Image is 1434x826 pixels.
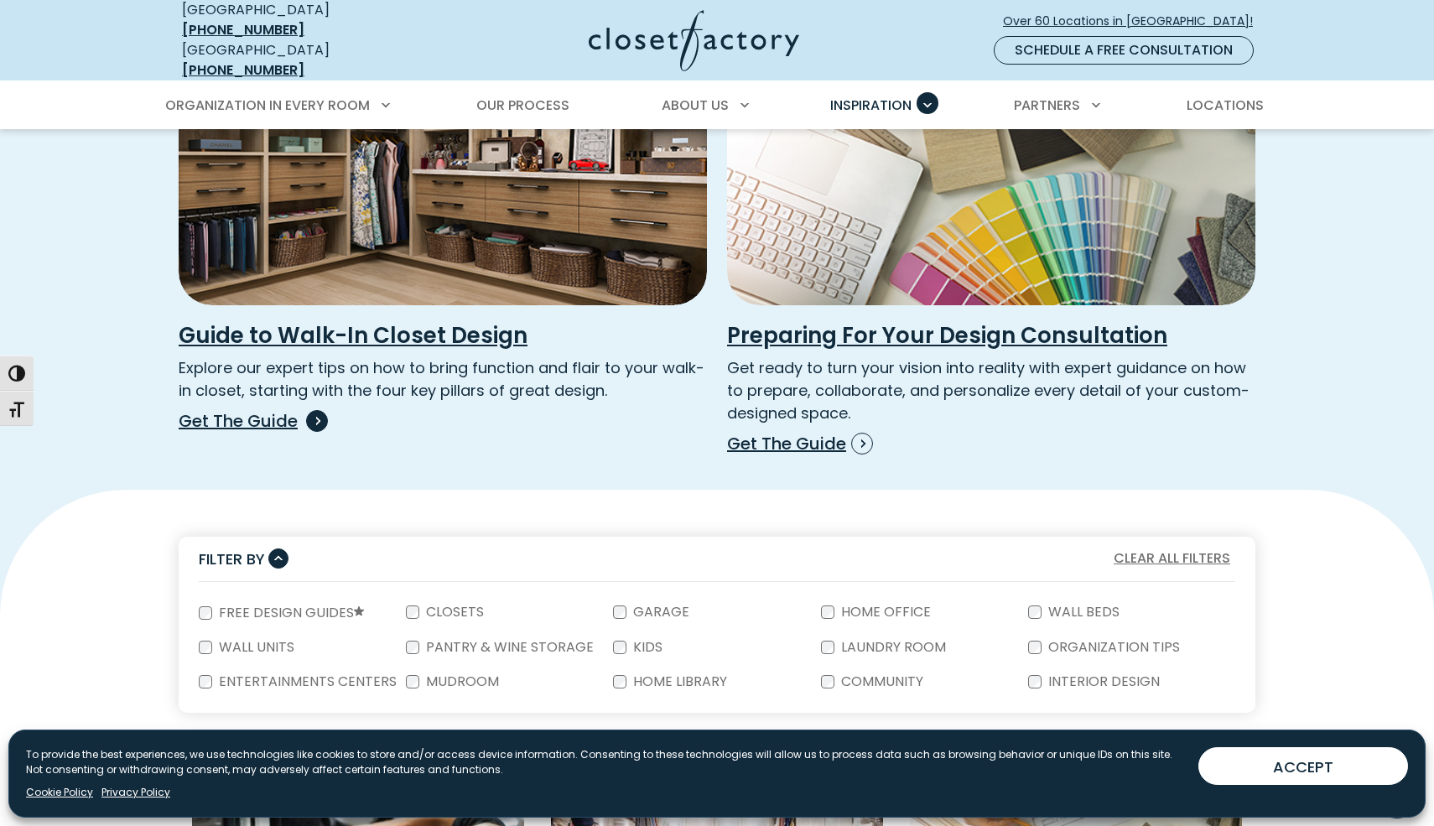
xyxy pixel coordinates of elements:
[1003,13,1266,30] span: Over 60 Locations in [GEOGRAPHIC_DATA]!
[834,605,934,619] label: Home Office
[1042,605,1123,619] label: Wall Beds
[727,322,1255,350] h3: Preparing For Your Design Consultation
[626,641,666,654] label: Kids
[476,96,569,115] span: Our Process
[662,96,729,115] span: About Us
[179,8,707,305] img: Design Guide Featured Image
[727,8,1255,305] img: Designer with swatches and plans
[626,605,693,619] label: Garage
[179,356,707,402] p: Explore our expert tips on how to bring function and flair to your walk-in closet, starting with ...
[419,675,502,688] label: Mudroom
[1002,7,1267,36] a: Over 60 Locations in [GEOGRAPHIC_DATA]!
[1187,96,1264,115] span: Locations
[101,785,170,800] a: Privacy Policy
[727,356,1255,424] p: Get ready to turn your vision into reality with expert guidance on how to prepare, collaborate, a...
[212,675,400,688] label: Entertainments Centers
[179,322,707,350] h3: Guide to Walk-In Closet Design
[165,96,370,115] span: Organization in Every Room
[212,606,367,621] label: Free Design Guides
[1042,675,1163,688] label: Interior Design
[1109,548,1235,569] button: Clear All Filters
[834,675,927,688] label: Community
[589,10,799,71] img: Closet Factory Logo
[1042,641,1183,654] label: Organization Tips
[153,82,1281,129] nav: Primary Menu
[727,431,1255,456] p: Get The Guide
[1014,96,1080,115] span: Partners
[26,785,93,800] a: Cookie Policy
[182,40,425,81] div: [GEOGRAPHIC_DATA]
[182,60,304,80] a: [PHONE_NUMBER]
[199,547,288,571] button: Filter By
[834,641,949,654] label: Laundry Room
[212,641,298,654] label: Wall Units
[26,747,1185,777] p: To provide the best experiences, we use technologies like cookies to store and/or access device i...
[419,605,487,619] label: Closets
[419,641,597,654] label: Pantry & Wine Storage
[179,408,707,434] p: Get The Guide
[830,96,912,115] span: Inspiration
[626,675,730,688] label: Home Library
[994,36,1254,65] a: Schedule a Free Consultation
[182,20,304,39] a: [PHONE_NUMBER]
[1198,747,1408,785] button: ACCEPT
